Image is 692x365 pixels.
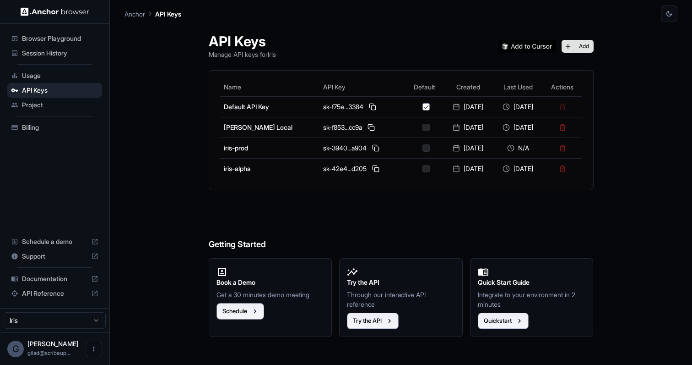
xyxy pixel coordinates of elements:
div: Session History [7,46,102,61]
div: Documentation [7,271,102,286]
div: N/A [497,144,539,153]
nav: breadcrumb [124,9,181,19]
div: [DATE] [497,164,539,173]
img: Anchor Logo [21,7,89,16]
h1: API Keys [209,33,276,50]
button: Copy API key [370,163,381,174]
p: API Keys [155,9,181,19]
div: sk-f853...cc9a [323,122,402,133]
img: Add anchorbrowser MCP server to Cursor [498,40,556,53]
span: gilad@scribeup.io [27,349,70,356]
span: Project [22,100,98,110]
button: Try the API [347,313,399,329]
button: Copy API key [367,101,378,112]
div: Project [7,98,102,112]
span: Schedule a demo [22,237,87,246]
div: Billing [7,120,102,135]
span: Billing [22,123,98,132]
button: Copy API key [370,143,381,154]
div: API Reference [7,286,102,301]
p: Get a 30 minutes demo meeting [216,290,324,299]
p: Integrate to your environment in 2 minutes [478,290,586,309]
th: Name [220,78,320,96]
th: API Key [319,78,405,96]
div: [DATE] [447,123,489,132]
button: Copy API key [366,122,377,133]
p: Anchor [124,9,145,19]
div: [DATE] [497,123,539,132]
th: Last Used [493,78,543,96]
div: sk-42e4...d205 [323,163,402,174]
div: G [7,341,24,357]
button: Open menu [86,341,102,357]
div: Browser Playground [7,31,102,46]
div: sk-f75e...3384 [323,101,402,112]
div: sk-3940...a904 [323,143,402,154]
td: iris-alpha [220,158,320,179]
span: Usage [22,71,98,80]
p: Through our interactive API reference [347,290,455,309]
th: Actions [543,78,582,96]
th: Default [405,78,443,96]
td: Default API Key [220,96,320,117]
button: Schedule [216,303,264,320]
span: Browser Playground [22,34,98,43]
td: iris-prod [220,138,320,158]
h6: Getting Started [209,201,594,251]
div: [DATE] [447,164,489,173]
span: Documentation [22,274,87,283]
div: API Keys [7,83,102,98]
div: [DATE] [497,102,539,111]
span: API Reference [22,289,87,298]
h2: Book a Demo [216,277,324,288]
p: Manage API keys for Iris [209,50,276,59]
span: Gilad Spitzer [27,340,79,348]
button: Add [562,40,594,53]
h2: Try the API [347,277,455,288]
span: API Keys [22,86,98,95]
div: Support [7,249,102,264]
div: Usage [7,68,102,83]
h2: Quick Start Guide [478,277,586,288]
span: Session History [22,49,98,58]
div: [DATE] [447,102,489,111]
button: Quickstart [478,313,529,329]
span: Support [22,252,87,261]
div: [DATE] [447,144,489,153]
td: [PERSON_NAME] Local [220,117,320,138]
th: Created [443,78,493,96]
div: Schedule a demo [7,234,102,249]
